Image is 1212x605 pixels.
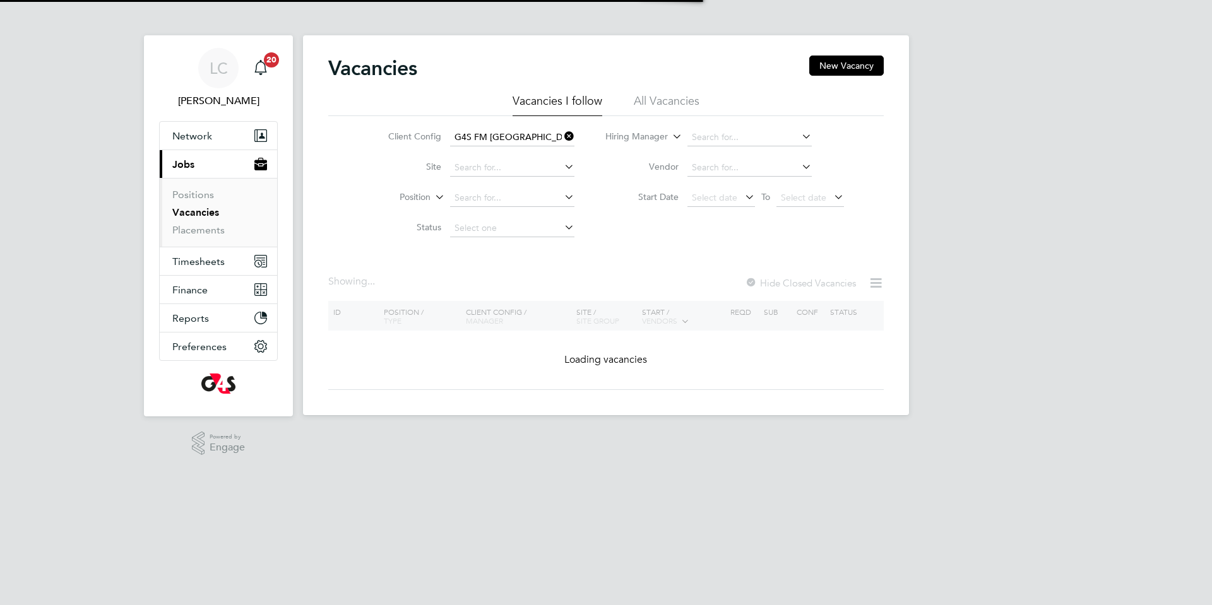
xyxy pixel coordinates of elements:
[687,129,812,146] input: Search for...
[328,56,417,81] h2: Vacancies
[159,93,278,109] span: Lilingxi Chen
[692,192,737,203] span: Select date
[172,130,212,142] span: Network
[450,189,574,207] input: Search for...
[159,48,278,109] a: LC[PERSON_NAME]
[172,189,214,201] a: Positions
[367,275,375,288] span: ...
[513,93,602,116] li: Vacancies I follow
[210,432,245,442] span: Powered by
[144,35,293,416] nav: Main navigation
[757,189,774,205] span: To
[159,373,278,394] a: Go to home page
[450,159,574,177] input: Search for...
[634,93,699,116] li: All Vacancies
[687,159,812,177] input: Search for...
[450,220,574,237] input: Select one
[210,60,228,76] span: LC
[358,191,431,204] label: Position
[160,178,277,247] div: Jobs
[809,56,884,76] button: New Vacancy
[606,161,679,172] label: Vendor
[450,129,574,146] input: Search for...
[781,192,826,203] span: Select date
[172,158,194,170] span: Jobs
[745,277,856,289] label: Hide Closed Vacancies
[328,275,377,288] div: Showing
[210,442,245,453] span: Engage
[160,304,277,332] button: Reports
[172,284,208,296] span: Finance
[160,247,277,275] button: Timesheets
[172,206,219,218] a: Vacancies
[369,131,441,142] label: Client Config
[264,52,279,68] span: 20
[160,276,277,303] button: Finance
[201,373,235,394] img: g4s-logo-retina.png
[369,161,441,172] label: Site
[192,432,246,455] a: Powered byEngage
[160,122,277,150] button: Network
[172,312,209,324] span: Reports
[595,131,668,143] label: Hiring Manager
[369,221,441,233] label: Status
[172,256,225,267] span: Timesheets
[160,332,277,360] button: Preferences
[248,48,273,88] a: 20
[172,224,225,236] a: Placements
[606,191,679,203] label: Start Date
[172,341,227,353] span: Preferences
[160,150,277,178] button: Jobs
